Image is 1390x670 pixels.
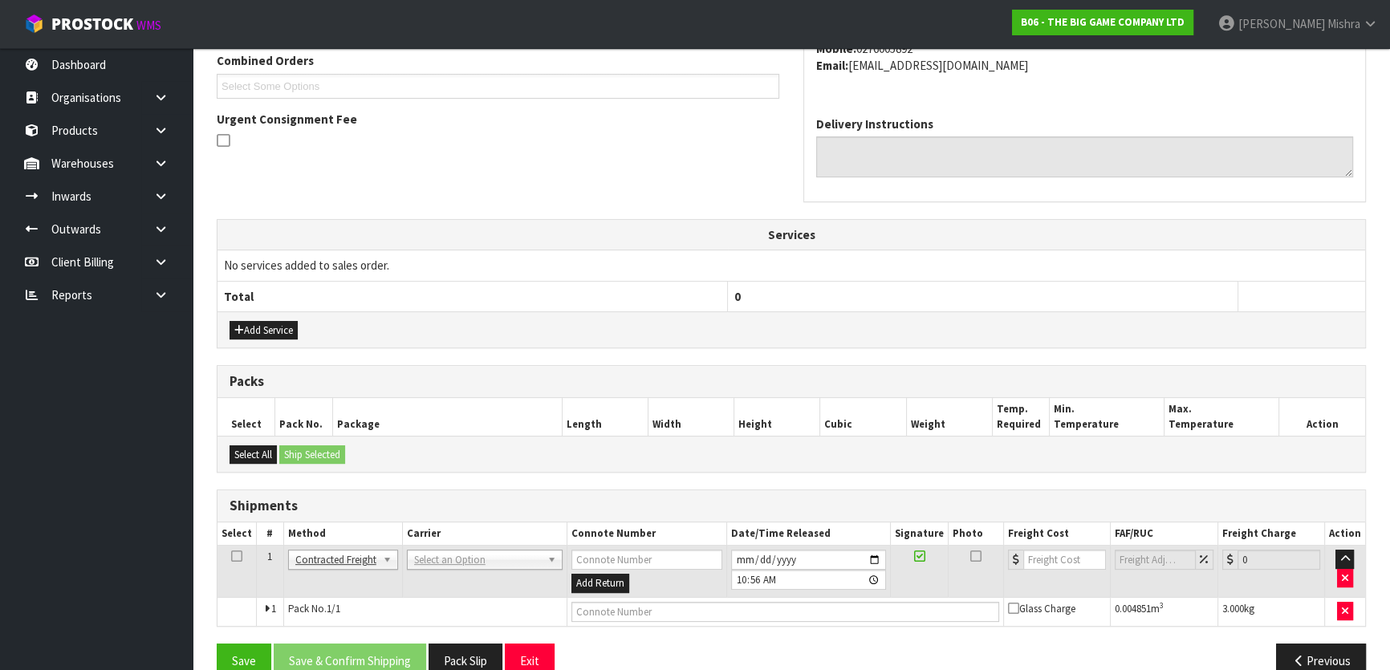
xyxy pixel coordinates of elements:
span: 0 [734,289,741,304]
label: Urgent Consignment Fee [217,111,357,128]
button: Add Service [230,321,298,340]
th: Width [648,398,734,436]
span: 1 [267,550,272,563]
th: Total [217,281,728,311]
td: kg [1218,597,1325,626]
h3: Shipments [230,498,1353,514]
th: Max. Temperature [1164,398,1279,436]
th: Height [734,398,820,436]
input: Connote Number [571,602,999,622]
th: Method [283,522,402,546]
th: Length [562,398,648,436]
th: Package [332,398,562,436]
th: Pack No. [275,398,333,436]
td: No services added to sales order. [217,250,1365,281]
span: Mishra [1327,16,1360,31]
button: Select All [230,445,277,465]
th: Action [1324,522,1365,546]
span: 0.004851 [1115,602,1151,615]
strong: mobile [816,41,856,56]
th: Select [217,522,257,546]
h3: Packs [230,374,1353,389]
input: Freight Charge [1238,550,1320,570]
input: Connote Number [571,550,722,570]
strong: B06 - THE BIG GAME COMPANY LTD [1021,15,1185,29]
th: Signature [891,522,949,546]
span: 1/1 [327,602,340,615]
th: # [257,522,284,546]
a: B06 - THE BIG GAME COMPANY LTD [1012,10,1193,35]
th: Photo [949,522,1004,546]
th: Freight Charge [1218,522,1325,546]
th: Date/Time Released [726,522,890,546]
button: Add Return [571,574,629,593]
label: Delivery Instructions [816,116,933,132]
th: Freight Cost [1003,522,1110,546]
span: 3.000 [1222,602,1244,615]
td: m [1110,597,1218,626]
td: Pack No. [283,597,567,626]
small: WMS [136,18,161,33]
th: Services [217,220,1365,250]
input: Freight Cost [1023,550,1106,570]
input: Freight Adjustment [1115,550,1197,570]
th: Temp. Required [992,398,1050,436]
th: Action [1279,398,1365,436]
span: Select an Option [414,550,541,570]
span: ProStock [51,14,133,35]
address: 0276005892 [EMAIL_ADDRESS][DOMAIN_NAME] [816,40,1353,75]
th: FAF/RUC [1110,522,1218,546]
th: Min. Temperature [1050,398,1164,436]
label: Combined Orders [217,52,314,69]
th: Select [217,398,275,436]
img: cube-alt.png [24,14,44,34]
th: Connote Number [567,522,726,546]
span: Contracted Freight [295,550,376,570]
th: Weight [906,398,992,436]
button: Ship Selected [279,445,345,465]
span: Glass Charge [1008,602,1075,615]
th: Carrier [402,522,567,546]
strong: email [816,58,848,73]
sup: 3 [1160,600,1164,611]
span: 1 [271,602,276,615]
span: [PERSON_NAME] [1238,16,1325,31]
th: Cubic [820,398,906,436]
